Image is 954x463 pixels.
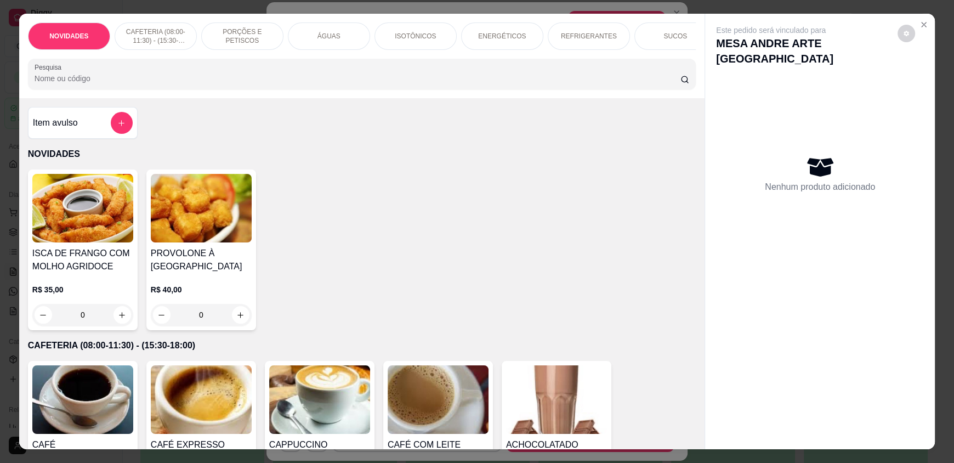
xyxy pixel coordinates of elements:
[32,365,133,434] img: product-image
[716,25,893,36] p: Este pedido será vinculado para
[151,438,252,451] h4: CAFÉ EXPRESSO
[151,247,252,273] h4: PROVOLONE À [GEOGRAPHIC_DATA]
[32,438,133,451] h4: CAFÉ
[151,365,252,434] img: product-image
[32,247,133,273] h4: ISCA DE FRANGO COM MOLHO AGRIDOCE
[561,32,617,41] p: REFRIGERANTES
[153,306,171,324] button: decrease-product-quantity
[506,365,607,434] img: product-image
[111,112,133,134] button: add-separate-item
[388,365,489,434] img: product-image
[232,306,249,324] button: increase-product-quantity
[35,73,681,84] input: Pesquisa
[151,174,252,242] img: product-image
[49,32,88,41] p: NOVIDADES
[33,116,78,129] h4: Item avulso
[28,148,696,161] p: NOVIDADES
[395,32,436,41] p: ISOTÔNICOS
[28,339,696,352] p: CAFETERIA (08:00-11:30) - (15:30-18:00)
[269,365,370,434] img: product-image
[663,32,687,41] p: SUCOS
[765,180,875,194] p: Nenhum produto adicionado
[898,25,915,42] button: decrease-product-quantity
[211,27,274,45] p: PORÇÕES E PETISCOS
[35,306,52,324] button: decrease-product-quantity
[151,284,252,295] p: R$ 40,00
[478,32,526,41] p: ENERGÉTICOS
[269,438,370,451] h4: CAPPUCCINO
[915,16,933,33] button: Close
[317,32,340,41] p: ÁGUAS
[716,36,893,66] p: MESA ANDRE ARTE [GEOGRAPHIC_DATA]
[506,438,607,451] h4: ACHOCOLATADO
[388,438,489,451] h4: CAFÉ COM LEITE
[124,27,188,45] p: CAFETERIA (08:00-11:30) - (15:30-18:00)
[35,63,65,72] label: Pesquisa
[113,306,131,324] button: increase-product-quantity
[32,284,133,295] p: R$ 35,00
[32,174,133,242] img: product-image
